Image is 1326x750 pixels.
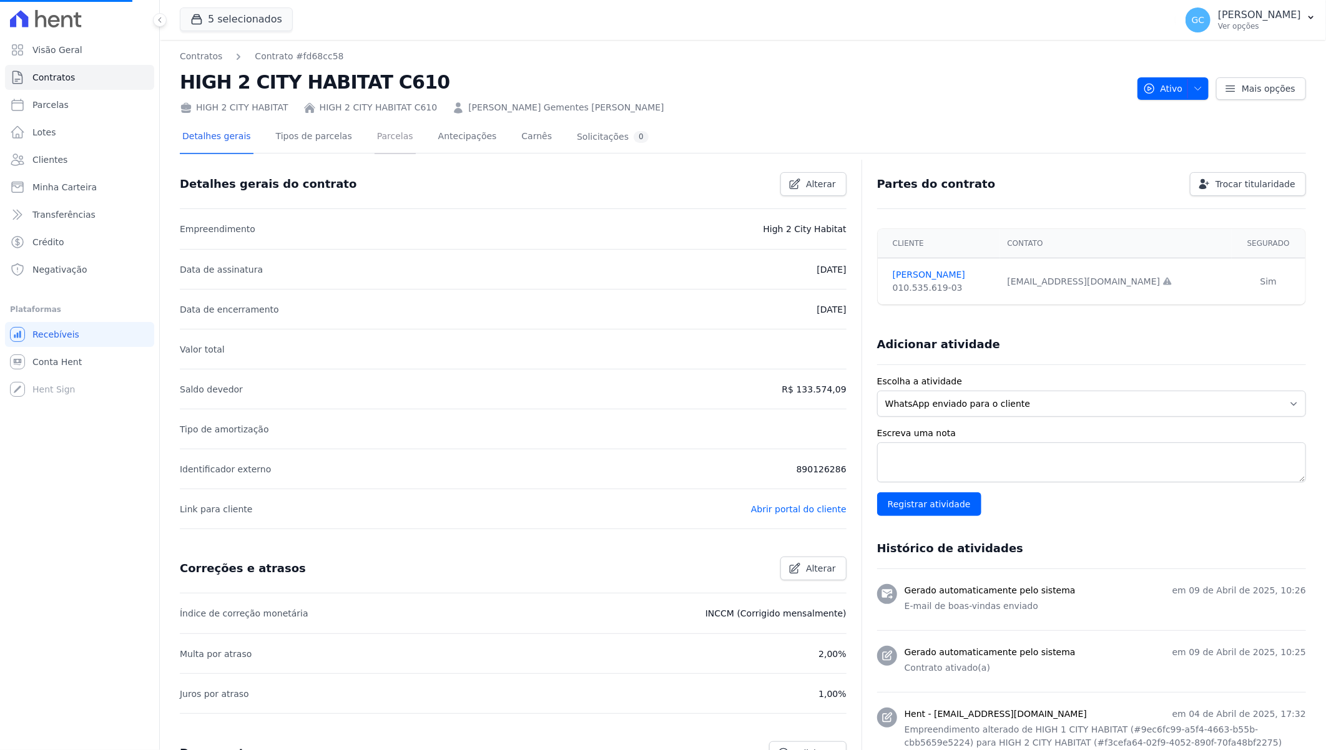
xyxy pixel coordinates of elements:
[32,356,82,368] span: Conta Hent
[1137,77,1209,100] button: Ativo
[180,50,344,63] nav: Breadcrumb
[877,541,1023,556] h3: Histórico de atividades
[818,686,846,701] p: 1,00%
[1172,646,1306,659] p: em 09 de Abril de 2025, 10:25
[893,268,993,281] a: [PERSON_NAME]
[180,686,249,701] p: Juros por atraso
[5,230,154,255] a: Crédito
[1216,77,1306,100] a: Mais opções
[5,120,154,145] a: Lotes
[817,262,846,277] p: [DATE]
[1218,9,1301,21] p: [PERSON_NAME]
[1232,229,1305,258] th: Segurado
[5,65,154,90] a: Contratos
[32,236,64,248] span: Crédito
[1008,275,1224,288] div: [EMAIL_ADDRESS][DOMAIN_NAME]
[5,322,154,347] a: Recebíveis
[1190,172,1306,196] a: Trocar titularidade
[180,68,1127,96] h2: HIGH 2 CITY HABITAT C610
[180,177,356,192] h3: Detalhes gerais do contrato
[468,101,664,114] a: [PERSON_NAME] Gementes [PERSON_NAME]
[180,606,308,621] p: Índice de correção monetária
[519,121,554,154] a: Carnês
[818,646,846,661] p: 2,00%
[574,121,651,154] a: Solicitações0
[5,37,154,62] a: Visão Geral
[32,208,96,221] span: Transferências
[32,181,97,193] span: Minha Carteira
[817,302,846,317] p: [DATE]
[180,422,269,437] p: Tipo de amortização
[5,349,154,374] a: Conta Hent
[255,50,343,63] a: Contrato #fd68cc58
[1192,16,1205,24] span: GC
[1218,21,1301,31] p: Ver opções
[32,153,67,166] span: Clientes
[905,708,1087,721] h3: Hent - [EMAIL_ADDRESS][DOMAIN_NAME]
[180,7,293,31] button: 5 selecionados
[806,178,836,190] span: Alterar
[180,646,252,661] p: Multa por atraso
[32,328,79,341] span: Recebíveis
[797,462,847,477] p: 890126286
[878,229,1000,258] th: Cliente
[32,71,75,84] span: Contratos
[320,101,438,114] a: HIGH 2 CITY HABITAT C610
[751,504,847,514] a: Abrir portal do cliente
[180,462,271,477] p: Identificador externo
[180,101,288,114] div: HIGH 2 CITY HABITAT
[180,502,252,517] p: Link para cliente
[5,257,154,282] a: Negativação
[763,222,846,236] p: High 2 City Habitat
[32,126,56,139] span: Lotes
[877,375,1306,388] label: Escolha a atividade
[877,337,1000,352] h3: Adicionar atividade
[5,175,154,200] a: Minha Carteira
[780,557,847,580] a: Alterar
[782,382,847,397] p: R$ 133.574,09
[1242,82,1295,95] span: Mais opções
[877,492,981,516] input: Registrar atividade
[634,131,649,143] div: 0
[180,121,253,154] a: Detalhes gerais
[180,302,279,317] p: Data de encerramento
[1172,708,1306,721] p: em 04 de Abril de 2025, 17:32
[877,177,996,192] h3: Partes do contrato
[806,562,836,575] span: Alterar
[905,723,1306,749] p: Empreendimento alterado de HIGH 1 CITY HABITAT (#9ec6fc99-a5f4-4663-b55b-cbb5659e5224) para HIGH ...
[705,606,847,621] p: INCCM (Corrigido mensalmente)
[180,382,243,397] p: Saldo devedor
[905,584,1076,597] h3: Gerado automaticamente pelo sistema
[180,262,263,277] p: Data de assinatura
[375,121,416,154] a: Parcelas
[436,121,499,154] a: Antecipações
[1143,77,1183,100] span: Ativo
[180,50,1127,63] nav: Breadcrumb
[1215,178,1295,190] span: Trocar titularidade
[905,661,1306,675] p: Contrato ativado(a)
[32,99,69,111] span: Parcelas
[273,121,355,154] a: Tipos de parcelas
[905,600,1306,613] p: E-mail de boas-vindas enviado
[577,131,649,143] div: Solicitações
[1232,258,1305,305] td: Sim
[1172,584,1306,597] p: em 09 de Abril de 2025, 10:26
[780,172,847,196] a: Alterar
[180,561,306,576] h3: Correções e atrasos
[1176,2,1326,37] button: GC [PERSON_NAME] Ver opções
[180,222,255,236] p: Empreendimento
[877,427,1306,440] label: Escreva uma nota
[10,302,149,317] div: Plataformas
[5,147,154,172] a: Clientes
[32,44,82,56] span: Visão Geral
[5,92,154,117] a: Parcelas
[905,646,1076,659] h3: Gerado automaticamente pelo sistema
[180,50,222,63] a: Contratos
[32,263,87,276] span: Negativação
[1000,229,1232,258] th: Contato
[5,202,154,227] a: Transferências
[180,342,225,357] p: Valor total
[893,281,993,295] div: 010.535.619-03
